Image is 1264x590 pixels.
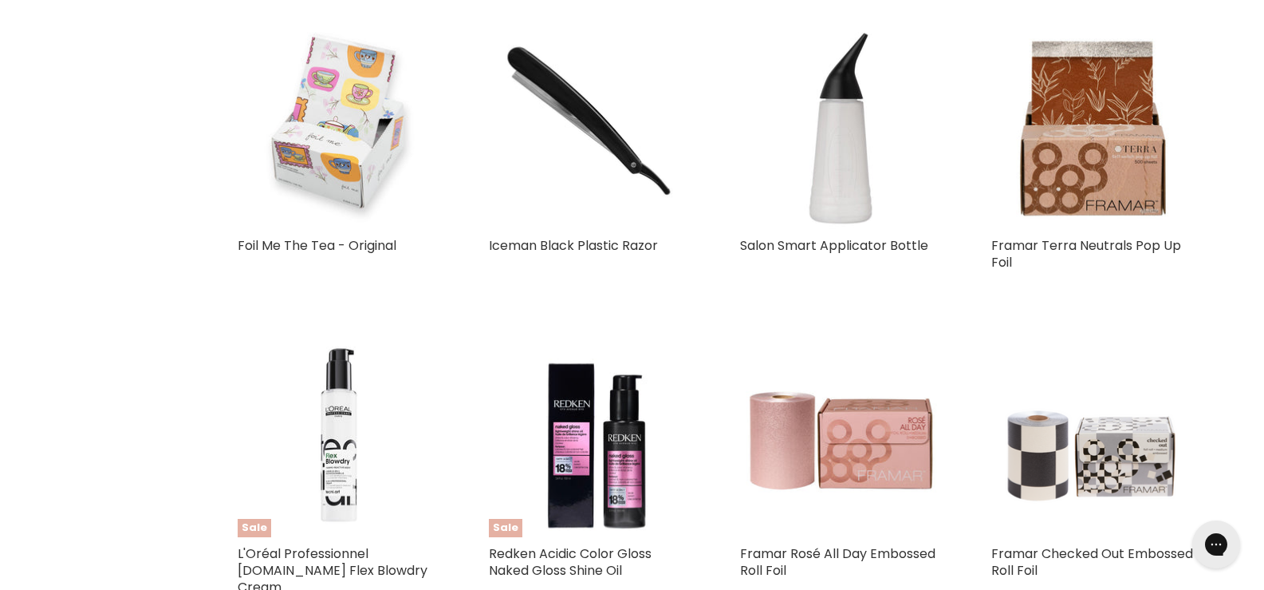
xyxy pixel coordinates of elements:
a: Iceman Black Plastic Razor [489,236,658,255]
a: L'Oréal Professionnel Tecni.Art Flex Blowdry Cream Sale [238,334,441,537]
img: Iceman Black Plastic Razor [489,26,692,229]
a: Framar Terra Neutrals Pop Up Foil [991,236,1181,271]
a: Salon Smart Applicator Bottle Salon Smart Applicator Bottle [740,26,943,229]
a: Redken Acidic Color Gloss Naked Gloss Shine Oil [489,544,652,580]
a: Iceman Black Plastic Razor Iceman Black Plastic Razor [489,26,692,229]
a: Framar Checked Out Embossed Roll Foil [991,544,1193,580]
img: Framar Terra Neutrals Pop Up Foil [991,26,1195,229]
span: Sale [489,519,522,537]
a: Framar Rosé All Day Embossed Roll Foil [740,544,935,580]
a: Redken Acidic Color Gloss Naked Gloss Shine Oil Sale [489,334,692,537]
img: Foil Me The Tea - Original [238,26,441,229]
a: Framar Rosé All Day Embossed Roll Foil Framar Rosé All Day Embossed Roll Foil [740,334,943,537]
a: Foil Me The Tea - Original [238,236,396,255]
a: Salon Smart Applicator Bottle [740,236,928,255]
span: Sale [238,519,271,537]
a: Framar Checked Out Embossed Roll Foil Framar Checked Out Embossed Roll Foil [991,334,1195,537]
img: Salon Smart Applicator Bottle [740,26,943,229]
a: Foil Me The Tea - Original Foil Me The Tea - Original [238,26,441,229]
iframe: Gorgias live chat messenger [1184,515,1248,574]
